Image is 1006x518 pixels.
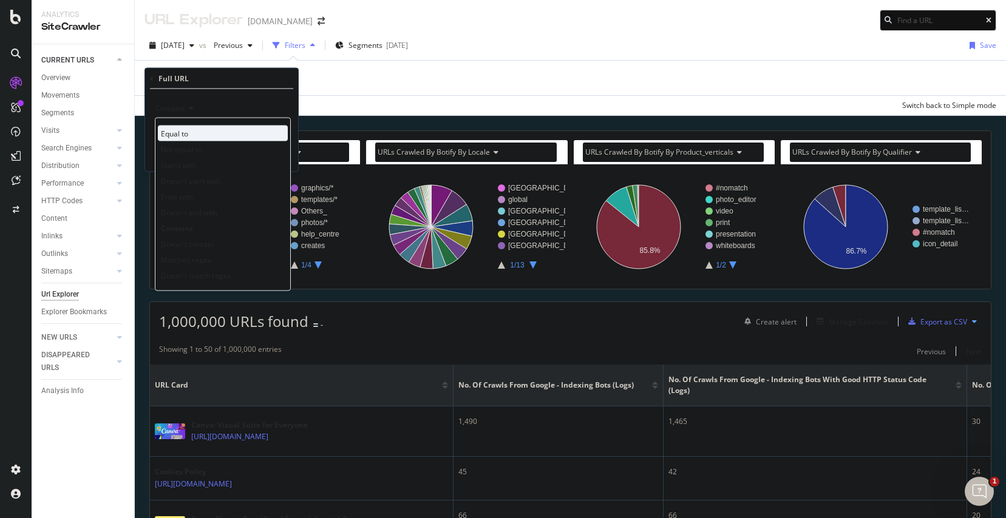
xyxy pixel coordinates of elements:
[508,218,584,227] text: [GEOGRAPHIC_DATA]
[155,103,185,113] span: Contains
[161,223,193,233] span: Contains
[161,254,211,264] span: Matches regex
[980,40,996,50] div: Save
[161,40,185,50] span: 2025 Aug. 10th
[41,195,114,207] a: HTTP Codes
[285,40,305,50] div: Filters
[301,184,334,192] text: graphics/*
[191,431,268,443] a: [URL][DOMAIN_NAME]
[41,107,74,119] div: Segments
[668,374,937,396] span: No. of Crawls from Google - Indexing Bots With Good HTTP Status Code (Logs)
[191,420,321,431] div: Canva: Visual Suite for Everyone
[574,174,773,280] svg: A chart.
[965,477,994,506] iframe: Intercom live chat
[917,344,946,358] button: Previous
[150,150,188,162] button: Cancel
[41,124,59,137] div: Visits
[161,191,193,201] span: Ends with
[920,317,967,327] div: Export as CSV
[209,36,257,55] button: Previous
[923,205,969,214] text: template_lis…
[318,17,325,25] div: arrow-right-arrow-left
[41,230,63,243] div: Inlinks
[41,331,114,344] a: NEW URLS
[508,195,528,204] text: global
[158,73,189,84] div: Full URL
[301,195,338,204] text: templates/*
[41,54,94,67] div: CURRENT URLS
[716,230,756,238] text: presentation
[301,261,311,269] text: 1/4
[458,466,658,477] div: 45
[41,10,124,20] div: Analytics
[161,270,231,280] span: Doesn't match regex
[903,312,967,331] button: Export as CSV
[155,423,185,439] img: main image
[966,344,982,358] button: Next
[41,265,114,278] a: Sitemaps
[41,306,126,318] a: Explorer Bookmarks
[41,160,114,172] a: Distribution
[966,346,982,357] div: Next
[41,142,92,155] div: Search Engines
[829,317,888,327] div: Manage Columns
[715,241,755,250] text: whiteboards
[366,174,565,280] svg: A chart.
[668,466,962,477] div: 42
[508,207,584,215] text: [GEOGRAPHIC_DATA]
[268,36,320,55] button: Filters
[508,230,584,238] text: [GEOGRAPHIC_DATA]
[155,466,285,477] div: Cookies Policy
[511,261,525,269] text: 1/13
[301,230,339,238] text: help_centre
[41,385,84,397] div: Analysis Info
[41,212,67,225] div: Content
[716,195,756,204] text: photo_editor
[716,184,748,192] text: #nomatch
[790,143,971,162] h4: URLs Crawled By Botify By qualifier
[41,72,126,84] a: Overview
[990,477,999,486] span: 1
[41,177,84,190] div: Performance
[583,143,764,162] h4: URLs Crawled By Botify By product_verticals
[585,147,733,157] span: URLs Crawled By Botify By product_verticals
[41,54,114,67] a: CURRENT URLS
[716,261,726,269] text: 1/2
[917,346,946,357] div: Previous
[161,160,197,170] span: Starts with
[330,36,413,55] button: Segments[DATE]
[248,15,313,27] div: [DOMAIN_NAME]
[155,380,439,391] span: URL Card
[41,331,77,344] div: NEW URLS
[41,89,80,102] div: Movements
[161,144,202,154] span: Not equal to
[144,36,199,55] button: [DATE]
[301,218,328,227] text: photos/*
[792,147,912,157] span: URLs Crawled By Botify By qualifier
[161,128,188,138] span: Equal to
[458,380,634,391] span: No. of Crawls from Google - Indexing Bots (Logs)
[301,207,327,215] text: Others_
[756,317,797,327] div: Create alert
[41,230,114,243] a: Inlinks
[508,241,584,250] text: [GEOGRAPHIC_DATA]
[846,247,866,255] text: 86.7%
[902,100,996,110] div: Switch back to Simple mode
[41,212,126,225] a: Content
[41,107,126,119] a: Segments
[668,416,962,427] div: 1,465
[880,10,996,31] input: Find a URL
[458,416,658,427] div: 1,490
[923,228,955,237] text: #nomatch
[41,20,124,34] div: SiteCrawler
[41,160,80,172] div: Distribution
[41,349,114,374] a: DISAPPEARED URLS
[781,174,980,280] svg: A chart.
[716,207,733,215] text: video
[348,40,382,50] span: Segments
[41,306,107,318] div: Explorer Bookmarks
[161,207,217,217] span: Doesn't end with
